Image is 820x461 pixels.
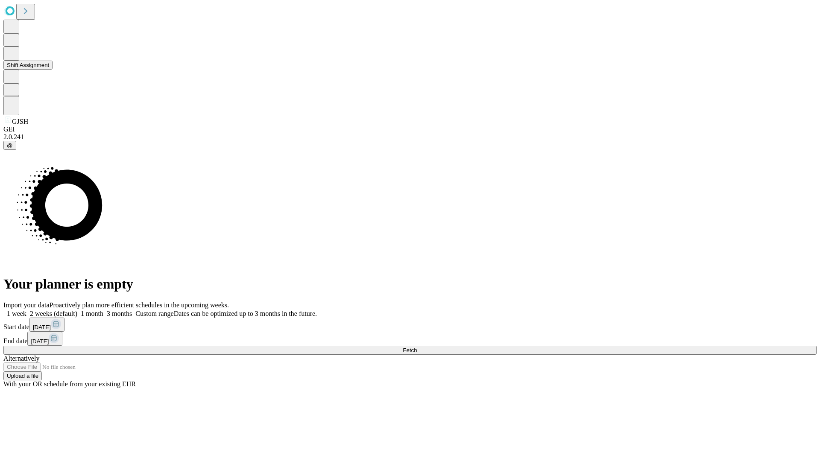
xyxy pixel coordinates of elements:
[81,310,103,317] span: 1 month
[33,324,51,330] span: [DATE]
[107,310,132,317] span: 3 months
[3,133,817,141] div: 2.0.241
[3,318,817,332] div: Start date
[29,318,64,332] button: [DATE]
[50,301,229,309] span: Proactively plan more efficient schedules in the upcoming weeks.
[3,332,817,346] div: End date
[174,310,317,317] span: Dates can be optimized up to 3 months in the future.
[31,338,49,344] span: [DATE]
[12,118,28,125] span: GJSH
[135,310,173,317] span: Custom range
[3,61,53,70] button: Shift Assignment
[3,125,817,133] div: GEI
[3,276,817,292] h1: Your planner is empty
[3,380,136,388] span: With your OR schedule from your existing EHR
[3,346,817,355] button: Fetch
[3,301,50,309] span: Import your data
[7,142,13,149] span: @
[3,371,42,380] button: Upload a file
[403,347,417,353] span: Fetch
[27,332,62,346] button: [DATE]
[7,310,26,317] span: 1 week
[30,310,77,317] span: 2 weeks (default)
[3,141,16,150] button: @
[3,355,39,362] span: Alternatively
